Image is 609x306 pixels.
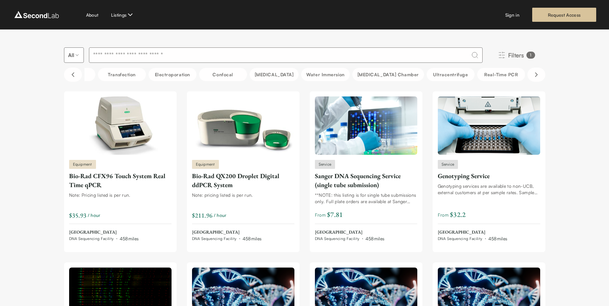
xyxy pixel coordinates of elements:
[69,236,114,241] span: DNA Sequencing Facility
[69,96,172,242] a: Bio-Rad CFX96 Touch System Real Time qPCR EquipmentBio-Rad CFX96 Touch System Real Time qPCRNote:...
[315,171,417,189] div: Sanger DNA Sequencing Service (single tube submission)
[526,52,535,59] div: 1
[301,68,349,81] button: Water Immersion
[192,96,294,242] a: Bio-Rad QX200 Droplet Digital ddPCR SystemEquipmentBio-Rad QX200 Droplet Digital ddPCR SystemNote...
[315,210,343,220] span: From
[488,48,545,62] button: Filters
[438,171,540,180] div: Genotyping Service
[13,10,60,20] img: logo
[438,96,540,242] a: Genotyping ServiceServiceGenotyping ServiceGenotyping services are available to non-UCB, external...
[477,68,525,81] button: Real-Time PCR
[69,229,139,236] span: [GEOGRAPHIC_DATA]
[527,68,545,82] button: Scroll right
[315,96,417,155] img: Sanger DNA Sequencing Service (single tube submission)
[192,229,262,236] span: [GEOGRAPHIC_DATA]
[352,68,424,81] button: Hypoxia Chamber
[427,68,475,81] button: Ultracentrifuge
[315,192,417,205] div: **NOTE: this listing is for single tube submissions only. Full plate orders are available at Sang...
[327,210,343,220] span: $ 7.81
[319,161,332,167] span: Service
[69,192,172,198] div: Note: Pricing listed is per run.
[365,235,385,242] div: 458 miles
[111,11,134,19] button: Listings
[442,161,454,167] span: Service
[450,210,466,220] span: $ 32.2
[315,229,385,236] span: [GEOGRAPHIC_DATA]
[192,96,294,155] img: Bio-Rad QX200 Droplet Digital ddPCR System
[488,235,508,242] div: 458 miles
[196,161,215,167] span: Equipment
[438,183,540,196] div: Genotyping services are available to non-UCB, external customers at per sample rates. Sample prep...
[69,96,172,155] img: Bio-Rad CFX96 Touch System Real Time qPCR
[88,212,100,219] span: / hour
[98,68,146,81] button: Transfection
[315,96,417,242] a: Sanger DNA Sequencing Service (single tube submission)ServiceSanger DNA Sequencing Service (singl...
[69,211,86,220] div: $35.93
[192,171,294,189] div: Bio-Rad QX200 Droplet Digital ddPCR System
[148,68,196,81] button: Electroporation
[438,96,540,155] img: Genotyping Service
[73,161,92,167] span: Equipment
[69,171,172,189] div: Bio-Rad CFX96 Touch System Real Time qPCR
[438,236,483,241] span: DNA Sequencing Facility
[532,8,596,22] a: Request Access
[438,229,508,236] span: [GEOGRAPHIC_DATA]
[64,47,84,63] button: Select listing type
[199,68,247,81] button: Confocal
[315,236,360,241] span: DNA Sequencing Facility
[508,51,524,60] span: Filters
[250,68,299,81] button: Flow Cytometry
[505,12,519,18] a: Sign in
[120,235,139,242] div: 458 miles
[86,12,99,18] a: About
[192,192,294,198] div: Note: pricing listed is per run.
[438,210,466,220] span: From
[243,235,262,242] div: 458 miles
[214,212,227,219] span: / hour
[192,211,212,220] div: $211.96
[192,236,237,241] span: DNA Sequencing Facility
[64,68,82,82] button: Scroll left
